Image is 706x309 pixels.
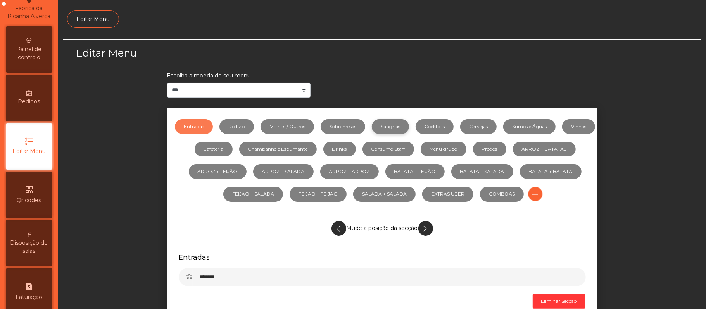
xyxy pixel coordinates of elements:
[175,119,213,134] a: Entradas
[421,142,466,156] a: Menu grupo
[385,164,445,179] a: BATATA + FEIJÃO
[223,187,283,201] a: FEIJÃO + SALADA
[480,187,524,201] a: COMBOAS
[167,72,251,80] label: Escolha a moeda do seu menu
[451,164,513,179] a: BATATA + SALADA
[460,119,497,134] a: Cervejas
[76,46,380,60] h3: Editar Menu
[290,187,347,201] a: FEIJÃO + FEIJÃO
[321,119,365,134] a: Sobremesas
[253,164,314,179] a: ARROZ + SALADA
[239,142,317,156] a: Champanhe e Espumante
[533,294,585,309] button: Eliminar Secção
[261,119,314,134] a: Molhos / Outros
[67,10,119,28] a: Editar Menu
[16,293,43,301] span: Faturação
[520,164,582,179] a: BATATA + BATATA
[320,164,379,179] a: ARROZ + ARROZ
[18,98,40,106] span: Pedidos
[8,45,50,62] span: Painel de controlo
[24,282,34,291] i: request_page
[372,119,409,134] a: Sangrias
[473,142,506,156] a: Pregos
[323,142,356,156] a: Drinks
[422,187,473,201] a: EXTRAS UBER
[503,119,556,134] a: Sumos e Águas
[24,185,34,194] i: qr_code
[12,147,46,155] span: Editar Menu
[8,239,50,255] span: Disposição de salas
[189,164,247,179] a: ARROZ + FEIJÃO
[362,142,414,156] a: Consumo Staff
[513,142,576,156] a: ARROZ + BATATAS
[562,119,595,134] a: Vinhos
[179,217,586,240] div: Mude a posição da secção
[353,187,416,201] a: SALADA + SALADA
[17,196,41,204] span: Qr codes
[219,119,254,134] a: Rodizio
[416,119,454,134] a: Cocktails
[195,142,233,156] a: Cafeteria
[179,252,586,262] h5: Entradas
